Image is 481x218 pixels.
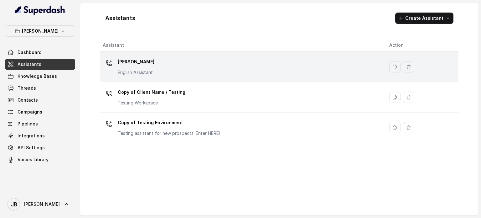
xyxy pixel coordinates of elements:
[100,39,384,52] th: Assistant
[118,87,185,97] p: Copy of Client Name / Testing
[5,195,75,213] a: [PERSON_NAME]
[5,106,75,118] a: Campaigns
[118,57,154,67] p: [PERSON_NAME]
[18,133,45,139] span: Integrations
[5,47,75,58] a: Dashboard
[105,13,135,23] h1: Assistants
[118,69,154,76] p: English Assistant
[5,82,75,94] a: Threads
[22,27,59,35] p: [PERSON_NAME]
[15,5,65,15] img: light.svg
[118,100,185,106] p: Testing Workspace
[18,85,36,91] span: Threads
[18,97,38,103] span: Contacts
[5,25,75,37] button: [PERSON_NAME]
[5,154,75,165] a: Voices Library
[24,201,60,207] span: [PERSON_NAME]
[5,130,75,141] a: Integrations
[18,109,42,115] span: Campaigns
[5,118,75,130] a: Pipelines
[18,73,57,79] span: Knowledge Bases
[18,61,41,67] span: Assistants
[18,121,38,127] span: Pipelines
[5,94,75,106] a: Contacts
[5,71,75,82] a: Knowledge Bases
[18,157,49,163] span: Voices Library
[118,118,220,128] p: Copy of Testing Environment
[5,142,75,153] a: API Settings
[11,201,17,208] text: JB
[18,145,45,151] span: API Settings
[384,39,458,52] th: Action
[18,49,42,56] span: Dashboard
[5,59,75,70] a: Assistants
[395,13,453,24] button: Create Assistant
[118,130,220,136] p: Testing assistant for new prospects. Enter HERE!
